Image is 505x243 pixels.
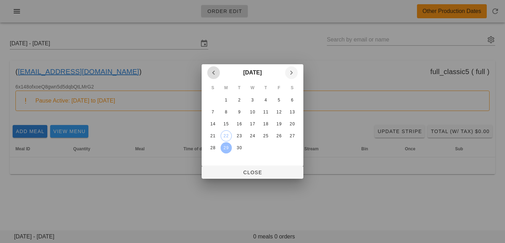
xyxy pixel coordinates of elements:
button: 3 [247,94,258,106]
div: 24 [247,133,258,138]
div: 21 [207,133,218,138]
button: 23 [234,130,245,142]
button: 16 [234,118,245,130]
div: 30 [234,145,245,150]
button: 8 [221,106,232,118]
button: 22 [221,130,232,142]
button: 2 [234,94,245,106]
div: 23 [234,133,245,138]
div: 18 [260,121,271,126]
div: 8 [221,110,232,114]
div: 13 [287,110,298,114]
button: 29 [221,142,232,153]
button: 25 [260,130,271,142]
div: 25 [260,133,271,138]
div: 10 [247,110,258,114]
div: 4 [260,98,271,103]
button: 13 [287,106,298,118]
button: 28 [207,142,218,153]
div: 17 [247,121,258,126]
button: 24 [247,130,258,142]
button: 20 [287,118,298,130]
div: 11 [260,110,271,114]
button: 26 [273,130,284,142]
button: Next month [285,66,298,79]
div: 6 [287,98,298,103]
button: 11 [260,106,271,118]
div: 7 [207,110,218,114]
div: 9 [234,110,245,114]
div: 19 [273,121,284,126]
div: 5 [273,98,284,103]
th: T [233,82,245,94]
button: [DATE] [240,66,264,80]
button: 19 [273,118,284,130]
th: T [260,82,272,94]
th: W [246,82,259,94]
th: S [207,82,219,94]
button: 7 [207,106,218,118]
div: 2 [234,98,245,103]
button: 4 [260,94,271,106]
div: 28 [207,145,218,150]
button: Previous month [207,66,220,79]
div: 1 [221,98,232,103]
button: 10 [247,106,258,118]
button: 12 [273,106,284,118]
button: 21 [207,130,218,142]
th: S [286,82,298,94]
div: 14 [207,121,218,126]
div: 26 [273,133,284,138]
button: 9 [234,106,245,118]
div: 12 [273,110,284,114]
th: M [220,82,233,94]
div: 3 [247,98,258,103]
button: 14 [207,118,218,130]
div: 27 [287,133,298,138]
button: 30 [234,142,245,153]
button: 27 [287,130,298,142]
button: 5 [273,94,284,106]
button: 15 [221,118,232,130]
span: Close [207,170,298,175]
button: 1 [221,94,232,106]
button: Close [202,166,303,179]
button: 18 [260,118,271,130]
div: 20 [287,121,298,126]
button: 17 [247,118,258,130]
div: 22 [221,133,231,138]
button: 6 [287,94,298,106]
div: 16 [234,121,245,126]
div: 15 [221,121,232,126]
th: F [273,82,285,94]
div: 29 [221,145,232,150]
